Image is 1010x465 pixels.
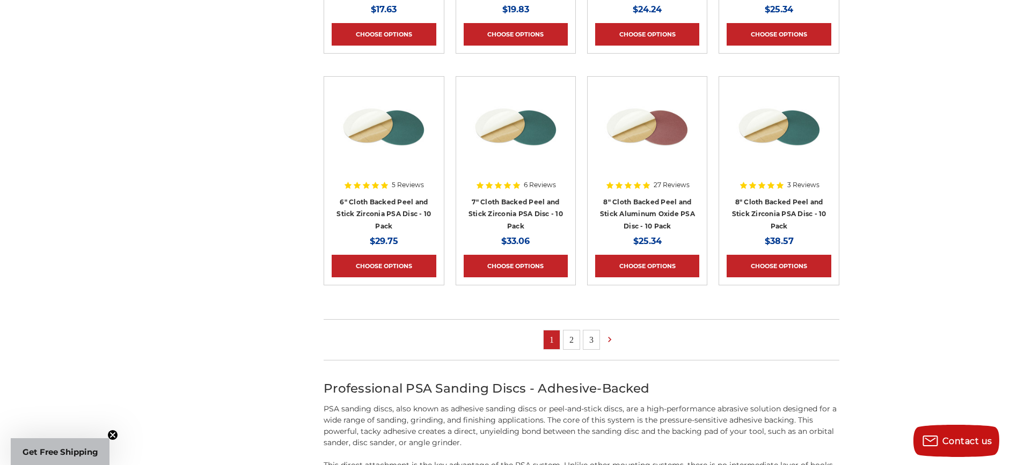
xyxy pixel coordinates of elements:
[11,438,109,465] div: Get Free ShippingClose teaser
[473,84,559,170] img: Zirc Peel and Stick cloth backed PSA discs
[107,430,118,440] button: Close teaser
[336,198,431,230] a: 6" Cloth Backed Peel and Stick Zirconia PSA Disc - 10 Pack
[727,255,831,277] a: Choose Options
[727,84,831,188] a: Zirc Peel and Stick cloth backed PSA discs
[469,198,563,230] a: 7" Cloth Backed Peel and Stick Zirconia PSA Disc - 10 Pack
[765,4,793,14] span: $25.34
[765,236,794,246] span: $38.57
[633,236,662,246] span: $25.34
[595,255,699,277] a: Choose Options
[595,23,699,46] a: Choose Options
[563,330,580,349] a: 2
[583,330,599,349] a: 3
[370,236,398,246] span: $29.75
[595,84,699,188] a: 8 inch Aluminum Oxide PSA Sanding Disc with Cloth Backing
[332,84,436,188] a: Zirc Peel and Stick cloth backed PSA discs
[913,425,999,457] button: Contact us
[332,255,436,277] a: Choose Options
[464,84,568,188] a: Zirc Peel and Stick cloth backed PSA discs
[544,330,560,349] a: 1
[633,4,662,14] span: $24.24
[371,4,397,14] span: $17.63
[324,379,839,398] h2: Professional PSA Sanding Discs - Adhesive-Backed
[732,198,826,230] a: 8" Cloth Backed Peel and Stick Zirconia PSA Disc - 10 Pack
[332,23,436,46] a: Choose Options
[501,236,530,246] span: $33.06
[341,84,427,170] img: Zirc Peel and Stick cloth backed PSA discs
[727,23,831,46] a: Choose Options
[23,447,98,457] span: Get Free Shipping
[464,255,568,277] a: Choose Options
[464,23,568,46] a: Choose Options
[600,198,695,230] a: 8" Cloth Backed Peel and Stick Aluminum Oxide PSA Disc - 10 Pack
[604,84,690,170] img: 8 inch Aluminum Oxide PSA Sanding Disc with Cloth Backing
[942,436,992,446] span: Contact us
[502,4,529,14] span: $19.83
[324,403,839,448] p: PSA sanding discs, also known as adhesive sanding discs or peel-and-stick discs, are a high-perfo...
[736,84,822,170] img: Zirc Peel and Stick cloth backed PSA discs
